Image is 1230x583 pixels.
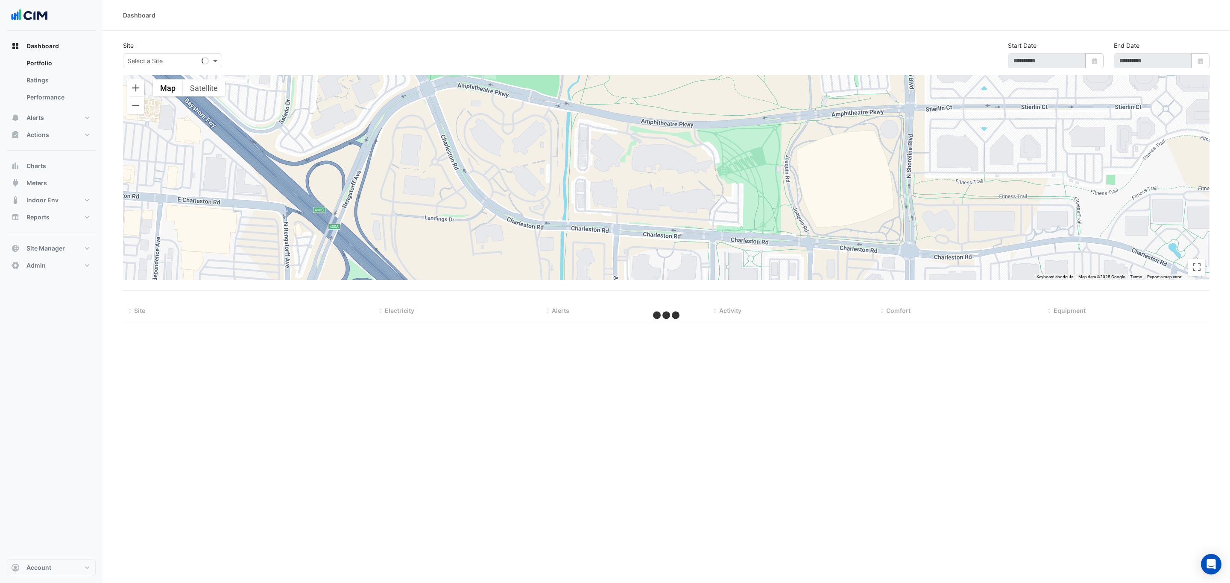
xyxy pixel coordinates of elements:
button: Show street map [153,79,183,96]
span: Dashboard [26,42,59,50]
button: Zoom out [127,97,144,114]
span: Equipment [1054,307,1086,314]
span: Charts [26,162,46,170]
span: Reports [26,213,50,222]
span: Activity [719,307,741,314]
label: End Date [1114,41,1139,50]
span: Comfort [886,307,911,314]
button: Reports [7,209,96,226]
a: Terms (opens in new tab) [1130,274,1142,279]
span: Meters [26,179,47,187]
span: Alerts [552,307,569,314]
app-icon: Indoor Env [11,196,20,204]
app-icon: Dashboard [11,42,20,50]
a: Performance [20,89,96,106]
span: Admin [26,261,46,270]
span: Alerts [26,114,44,122]
a: Ratings [20,72,96,89]
button: Account [7,559,96,576]
img: Company Logo [10,7,49,24]
button: Dashboard [7,38,96,55]
button: Charts [7,157,96,175]
a: Portfolio [20,55,96,72]
app-icon: Site Manager [11,244,20,253]
img: Google [125,269,153,280]
app-icon: Meters [11,179,20,187]
button: Admin [7,257,96,274]
div: Dashboard [7,55,96,109]
button: Indoor Env [7,192,96,209]
span: Site [134,307,145,314]
span: Electricity [385,307,414,314]
button: Keyboard shortcuts [1037,274,1073,280]
div: Open Intercom Messenger [1201,554,1221,574]
button: Actions [7,126,96,143]
label: Start Date [1008,41,1037,50]
app-icon: Alerts [11,114,20,122]
app-icon: Admin [11,261,20,270]
button: Show satellite imagery [183,79,225,96]
button: Zoom in [127,79,144,96]
app-icon: Charts [11,162,20,170]
a: Open this area in Google Maps (opens a new window) [125,269,153,280]
div: Dashboard [123,11,155,20]
app-icon: Actions [11,131,20,139]
span: Site Manager [26,244,65,253]
button: Meters [7,175,96,192]
span: Account [26,563,51,572]
span: Map data ©2025 Google [1078,274,1125,279]
app-icon: Reports [11,213,20,222]
span: Actions [26,131,49,139]
button: Site Manager [7,240,96,257]
span: Indoor Env [26,196,59,204]
label: Site [123,41,134,50]
button: Alerts [7,109,96,126]
button: Toggle fullscreen view [1188,259,1205,276]
a: Report a map error [1147,274,1181,279]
